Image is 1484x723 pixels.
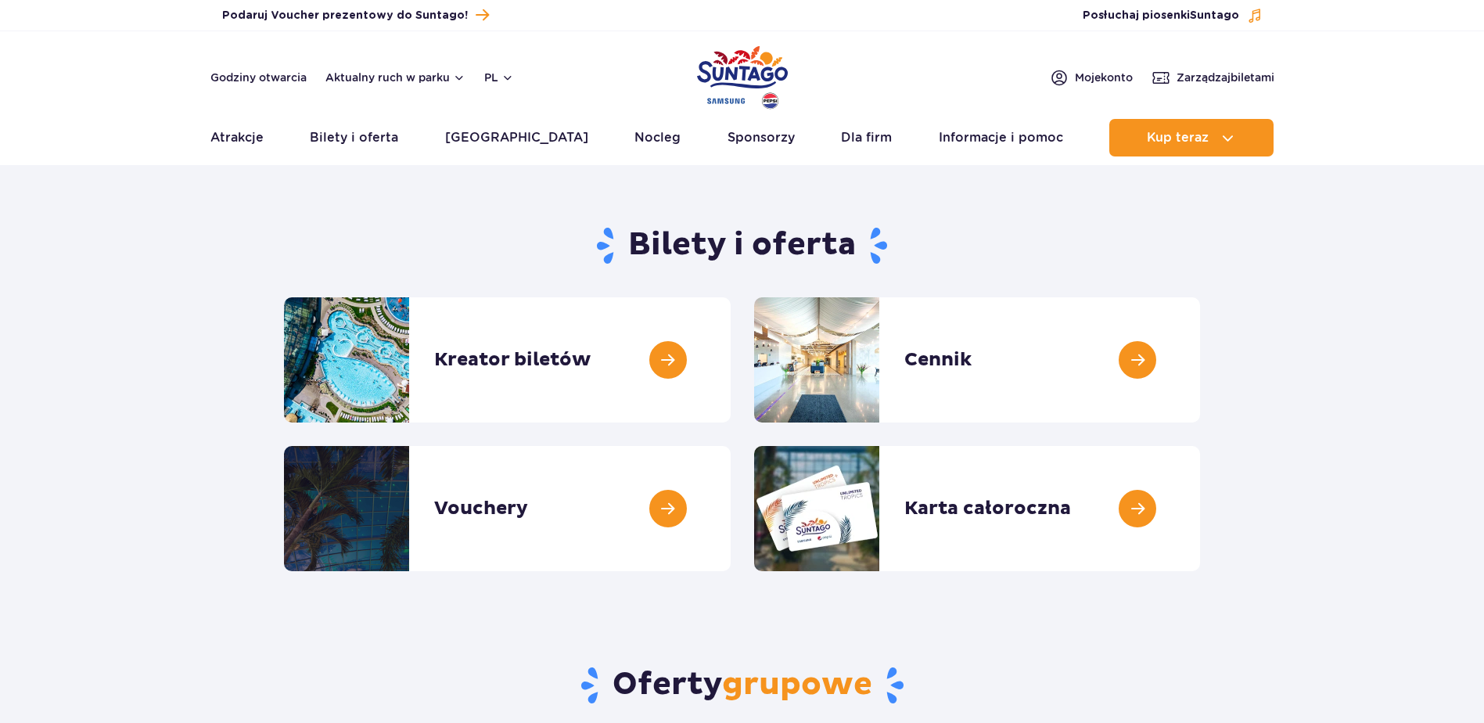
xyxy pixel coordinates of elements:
a: Dla firm [841,119,892,156]
a: Sponsorzy [728,119,795,156]
a: Mojekonto [1050,68,1133,87]
h1: Bilety i oferta [284,225,1200,266]
span: Posłuchaj piosenki [1083,8,1239,23]
span: Podaruj Voucher prezentowy do Suntago! [222,8,468,23]
a: Atrakcje [210,119,264,156]
button: Posłuchaj piosenkiSuntago [1083,8,1263,23]
span: Suntago [1190,10,1239,21]
span: Zarządzaj biletami [1177,70,1274,85]
button: pl [484,70,514,85]
span: grupowe [722,665,872,704]
a: Zarządzajbiletami [1152,68,1274,87]
h2: Oferty [284,665,1200,706]
a: Godziny otwarcia [210,70,307,85]
a: Podaruj Voucher prezentowy do Suntago! [222,5,489,26]
span: Moje konto [1075,70,1133,85]
button: Aktualny ruch w parku [325,71,465,84]
a: Nocleg [634,119,681,156]
a: Informacje i pomoc [939,119,1063,156]
span: Kup teraz [1147,131,1209,145]
a: Park of Poland [697,39,788,111]
button: Kup teraz [1109,119,1274,156]
a: [GEOGRAPHIC_DATA] [445,119,588,156]
a: Bilety i oferta [310,119,398,156]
